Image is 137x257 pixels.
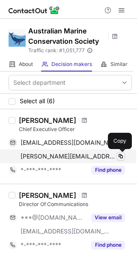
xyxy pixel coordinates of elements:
span: ***@[DOMAIN_NAME] [21,214,86,221]
div: [PERSON_NAME] [19,116,76,125]
h1: Australian Marine Conservation Society [28,26,105,46]
div: Chief Executive Officer [19,126,132,133]
span: [EMAIL_ADDRESS][DOMAIN_NAME] [21,139,119,146]
span: [EMAIL_ADDRESS][DOMAIN_NAME] [21,227,110,235]
span: About [19,61,33,68]
button: Reveal Button [91,166,125,174]
span: Select all (6) [20,98,55,105]
img: ContactOut v5.3.10 [9,5,60,15]
span: Traffic rank: # 1,051,777 [28,48,85,54]
span: Decision makers [51,61,92,68]
div: Select department [13,78,66,87]
span: Similar [110,61,128,68]
div: [PERSON_NAME] [19,191,76,200]
img: 57f973c910be4af66452fff3bdb11ee0 [9,30,26,47]
button: Reveal Button [91,241,125,249]
span: [PERSON_NAME][EMAIL_ADDRESS][DOMAIN_NAME] [21,152,116,160]
button: Reveal Button [91,213,125,222]
div: Director Of Communications [19,200,132,208]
